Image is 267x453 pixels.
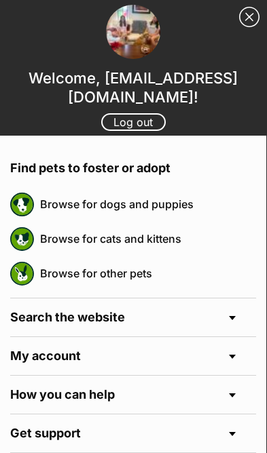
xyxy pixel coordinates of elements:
img: petrescue logo [10,227,34,251]
a: Log out [101,113,166,131]
h4: Find pets to foster or adopt [10,149,256,187]
img: profile image [106,5,160,59]
a: Browse for cats and kittens [40,224,256,253]
a: Close Sidebar [239,7,260,27]
h4: My account [10,337,256,375]
img: petrescue logo [10,193,34,216]
h4: How you can help [10,376,256,414]
h4: Get support [10,414,256,452]
img: petrescue logo [10,262,34,285]
a: Browse for dogs and puppies [40,190,256,218]
h4: Search the website [10,298,256,336]
a: Browse for other pets [40,259,256,288]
